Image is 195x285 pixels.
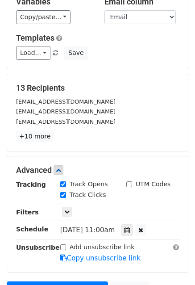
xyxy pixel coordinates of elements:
[16,226,48,233] strong: Schedule
[60,254,141,262] a: Copy unsubscribe link
[64,46,87,60] button: Save
[16,209,39,216] strong: Filters
[70,180,108,189] label: Track Opens
[60,226,115,234] span: [DATE] 11:00am
[16,131,54,142] a: +10 more
[16,83,179,93] h5: 13 Recipients
[16,10,71,24] a: Copy/paste...
[70,243,135,252] label: Add unsubscribe link
[16,181,46,188] strong: Tracking
[16,46,50,60] a: Load...
[16,118,116,125] small: [EMAIL_ADDRESS][DOMAIN_NAME]
[16,165,179,175] h5: Advanced
[16,33,54,42] a: Templates
[16,98,116,105] small: [EMAIL_ADDRESS][DOMAIN_NAME]
[136,180,170,189] label: UTM Codes
[16,108,116,115] small: [EMAIL_ADDRESS][DOMAIN_NAME]
[70,190,106,200] label: Track Clicks
[16,244,60,251] strong: Unsubscribe
[150,242,195,285] iframe: Chat Widget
